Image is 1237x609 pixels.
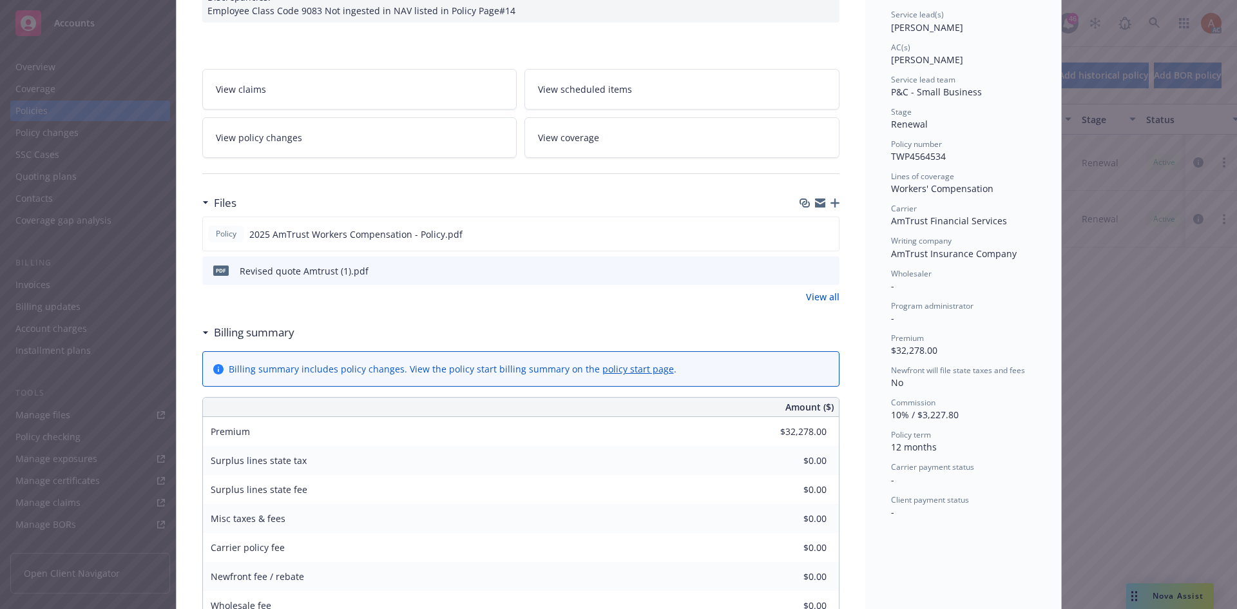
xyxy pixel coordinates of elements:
span: Policy [213,228,239,240]
input: 0.00 [751,422,834,441]
button: preview file [823,264,834,278]
span: Carrier payment status [891,461,974,472]
button: preview file [822,227,834,241]
span: Service lead(s) [891,9,944,20]
span: Amount ($) [785,400,834,414]
span: Newfront fee / rebate [211,570,304,583]
a: View policy changes [202,117,517,158]
input: 0.00 [751,451,834,470]
span: Premium [211,425,250,438]
span: Service lead team [891,74,955,85]
span: 2025 AmTrust Workers Compensation - Policy.pdf [249,227,463,241]
span: View claims [216,82,266,96]
span: 12 months [891,441,937,453]
h3: Files [214,195,236,211]
span: View coverage [538,131,599,144]
span: - [891,506,894,518]
a: policy start page [602,363,674,375]
div: Revised quote Amtrust (1).pdf [240,264,369,278]
span: 10% / $3,227.80 [891,409,959,421]
a: View all [806,290,839,304]
div: Billing summary [202,324,294,341]
span: Writing company [891,235,952,246]
span: Premium [891,333,924,343]
span: Commission [891,397,935,408]
span: AmTrust Financial Services [891,215,1007,227]
span: Client payment status [891,494,969,505]
input: 0.00 [751,567,834,586]
span: Policy term [891,429,931,440]
span: pdf [213,266,229,275]
span: P&C - Small Business [891,86,982,98]
input: 0.00 [751,480,834,499]
span: Lines of coverage [891,171,954,182]
span: Surplus lines state tax [211,454,307,467]
span: Newfront will file state taxes and fees [891,365,1025,376]
span: Misc taxes & fees [211,512,285,525]
span: $32,278.00 [891,344,937,356]
span: [PERSON_NAME] [891,21,963,34]
span: Stage [891,106,912,117]
h3: Billing summary [214,324,294,341]
span: [PERSON_NAME] [891,53,963,66]
span: Carrier [891,203,917,214]
div: Files [202,195,236,211]
a: View coverage [524,117,839,158]
a: View claims [202,69,517,110]
input: 0.00 [751,509,834,528]
span: - [891,312,894,324]
span: - [891,474,894,486]
button: download file [802,264,812,278]
button: download file [801,227,812,241]
span: Program administrator [891,300,973,311]
span: Carrier policy fee [211,541,285,554]
div: Billing summary includes policy changes. View the policy start billing summary on the . [229,362,676,376]
span: AmTrust Insurance Company [891,247,1017,260]
span: View policy changes [216,131,302,144]
a: View scheduled items [524,69,839,110]
span: - [891,280,894,292]
input: 0.00 [751,538,834,557]
span: No [891,376,903,389]
span: Policy number [891,139,942,150]
span: View scheduled items [538,82,632,96]
span: Wholesaler [891,268,932,279]
span: Renewal [891,118,928,130]
span: Surplus lines state fee [211,483,307,496]
div: Workers' Compensation [891,182,1035,195]
span: AC(s) [891,42,910,53]
span: TWP4564534 [891,150,946,162]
